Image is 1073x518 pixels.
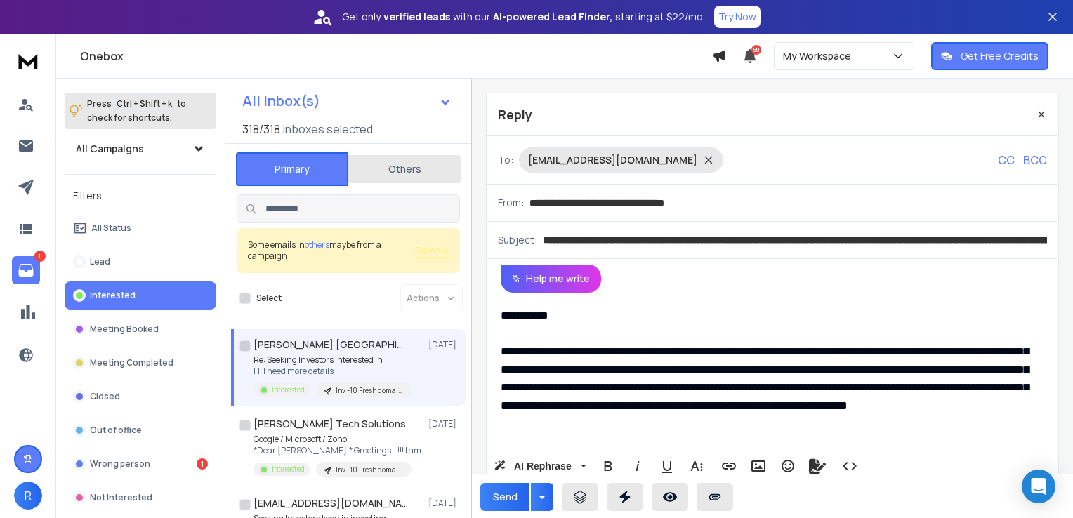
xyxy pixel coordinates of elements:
p: [DATE] [428,498,460,509]
p: Inv -10 Fresh domains and mails from bigrock ( google workspace ) [336,385,403,396]
button: R [14,482,42,510]
h1: [EMAIL_ADDRESS][DOMAIN_NAME] [254,496,408,510]
button: Closed [65,383,216,411]
p: Get Free Credits [961,49,1039,63]
button: Send [480,483,529,511]
button: Bold (Ctrl+B) [595,452,621,480]
button: Try Now [714,6,761,28]
p: All Status [91,223,131,234]
button: Interested [65,281,216,310]
p: Meeting Completed [90,357,173,368]
p: Hi I need more details [254,366,412,377]
button: Emoticons [775,452,801,480]
button: Not Interested [65,484,216,512]
button: Out of office [65,416,216,444]
h3: Filters [65,186,216,206]
p: Meeting Booked [90,324,159,335]
p: *Dear [PERSON_NAME],* Greetings...!!! I am [254,445,421,456]
div: Some emails in maybe from a campaign [248,239,415,262]
p: To: [498,153,513,167]
button: Meeting Completed [65,349,216,377]
p: My Workspace [783,49,857,63]
p: Press to check for shortcuts. [87,97,186,125]
button: Wrong person1 [65,450,216,478]
span: 50 [751,45,761,55]
p: Closed [90,391,120,402]
p: Reply [498,105,532,124]
button: More Text [683,452,710,480]
p: CC [998,152,1015,168]
p: [DATE] [428,339,460,350]
button: Help me write [501,265,601,293]
span: Ctrl + Shift + k [114,95,174,112]
div: Open Intercom Messenger [1022,470,1055,503]
p: Try Now [718,10,756,24]
div: 1 [197,458,208,470]
p: Inv -10 Fresh domains and mails from bigrock ( google workspace ) [336,465,403,475]
p: Wrong person [90,458,150,470]
button: Insert Image (Ctrl+P) [745,452,772,480]
button: Italic (Ctrl+I) [624,452,651,480]
p: Google / Microsoft / Zoho [254,434,421,445]
h1: Onebox [80,48,712,65]
h3: Inboxes selected [283,121,373,138]
p: Interested [272,464,305,474]
button: Underline (Ctrl+U) [654,452,680,480]
p: Re: Seeking Investors interested in [254,354,412,366]
strong: verified leads [383,10,450,24]
p: Out of office [90,425,142,436]
h1: All Inbox(s) [242,94,320,108]
button: Others [348,154,461,185]
p: Lead [90,256,110,267]
button: All Campaigns [65,135,216,163]
span: 318 / 318 [242,121,280,138]
p: From: [498,196,524,210]
button: Insert Link (Ctrl+K) [716,452,742,480]
p: Interested [272,385,305,395]
h1: All Campaigns [76,142,144,156]
button: AI Rephrase [491,452,589,480]
h1: [PERSON_NAME] [GEOGRAPHIC_DATA] [254,338,408,352]
button: Primary [236,152,348,186]
button: All Inbox(s) [231,87,463,115]
label: Select [256,293,282,304]
img: logo [14,48,42,74]
span: others [305,239,329,251]
button: Code View [836,452,863,480]
p: Get only with our starting at $22/mo [342,10,703,24]
p: Subject: [498,233,537,247]
button: Review [415,244,449,258]
h1: [PERSON_NAME] Tech Solutions [254,417,406,431]
p: Not Interested [90,492,152,503]
span: AI Rephrase [511,460,574,472]
strong: AI-powered Lead Finder, [493,10,612,24]
p: Interested [90,290,136,301]
a: 1 [12,256,40,284]
p: BCC [1023,152,1047,168]
p: [DATE] [428,418,460,430]
p: 1 [34,251,46,262]
p: [EMAIL_ADDRESS][DOMAIN_NAME] [528,153,697,167]
button: Get Free Credits [931,42,1048,70]
button: Signature [804,452,831,480]
button: All Status [65,214,216,242]
button: Lead [65,248,216,276]
button: Meeting Booked [65,315,216,343]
